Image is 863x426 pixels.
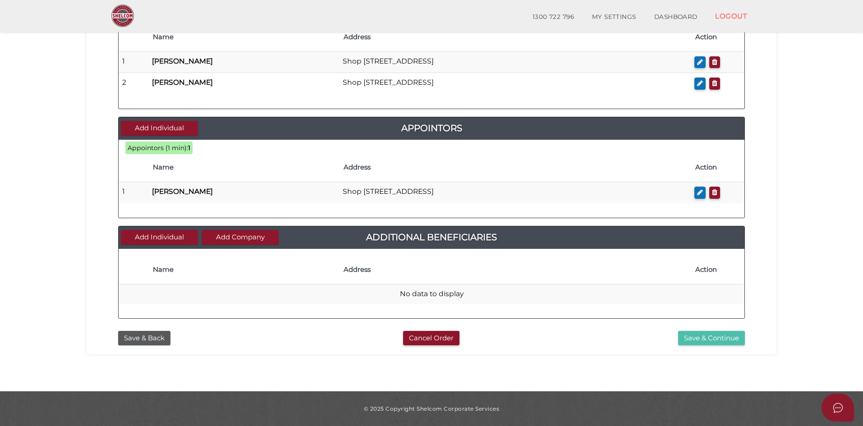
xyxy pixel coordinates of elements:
[645,8,707,26] a: DASHBOARD
[344,266,686,274] h4: Address
[152,187,213,196] b: [PERSON_NAME]
[339,73,691,94] td: Shop [STREET_ADDRESS]
[119,284,744,304] td: No data to display
[119,230,744,244] a: Additional Beneficiaries
[153,266,335,274] h4: Name
[121,230,198,245] button: Add Individual
[118,331,170,346] button: Save & Back
[339,182,691,203] td: Shop [STREET_ADDRESS]
[119,51,148,73] td: 1
[822,394,854,421] button: Open asap
[128,144,188,152] span: Appointors (1 min):
[344,33,686,41] h4: Address
[119,121,744,135] a: Appointors
[188,144,190,152] b: 1
[121,121,198,136] button: Add Individual
[93,405,770,412] div: © 2025 Copyright Shelcom Corporate Services
[152,57,213,65] b: [PERSON_NAME]
[706,7,756,25] a: LOGOUT
[119,182,148,203] td: 1
[153,33,335,41] h4: Name
[695,266,740,274] h4: Action
[583,8,645,26] a: MY SETTINGS
[344,164,686,171] h4: Address
[152,78,213,87] b: [PERSON_NAME]
[153,164,335,171] h4: Name
[202,230,279,245] button: Add Company
[695,164,740,171] h4: Action
[339,51,691,73] td: Shop [STREET_ADDRESS]
[678,331,745,346] button: Save & Continue
[119,73,148,94] td: 2
[695,33,740,41] h4: Action
[523,8,583,26] a: 1300 722 796
[403,331,459,346] button: Cancel Order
